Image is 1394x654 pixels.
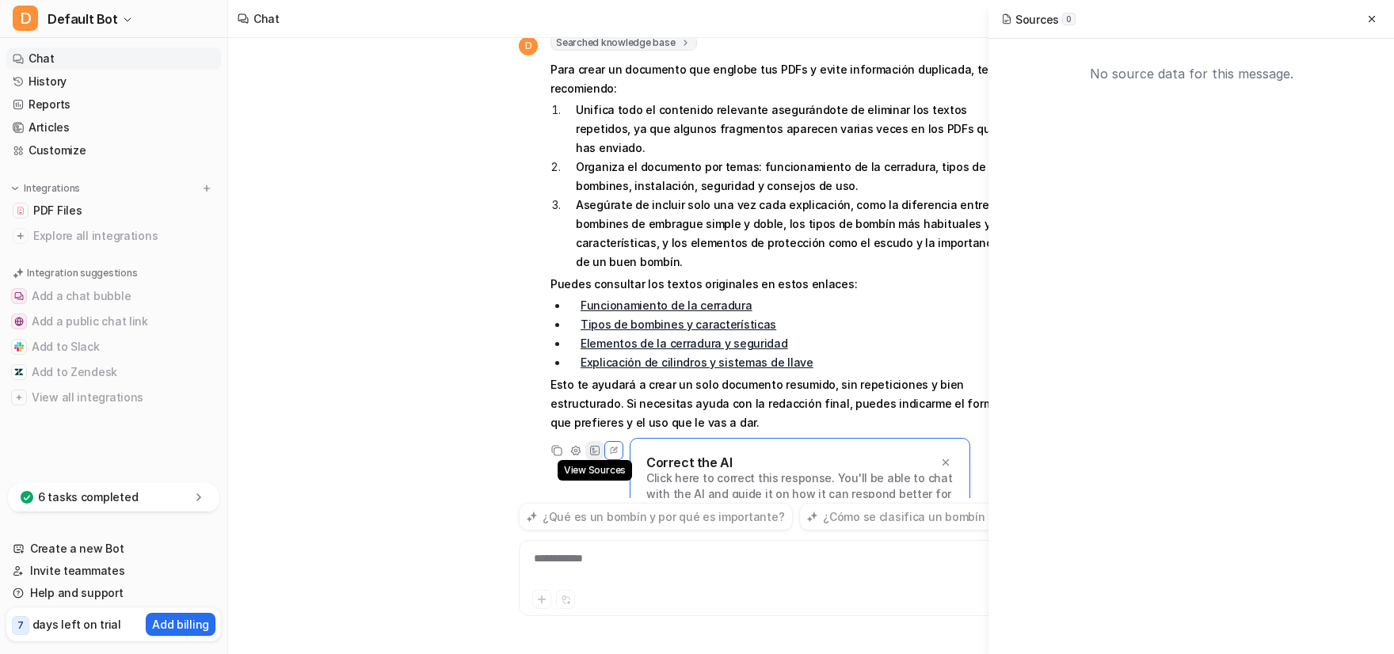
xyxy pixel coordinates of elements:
p: Click here to correct this response. You'll be able to chat with the AI and guide it on how it ca... [646,470,954,518]
a: Help and support [6,582,221,604]
button: Integrations [6,181,85,196]
p: Puedes consultar los textos originales en estos enlaces: [550,275,1014,294]
a: Create a new Bot [6,538,221,560]
p: 7 [17,618,24,633]
button: View all integrationsView all integrations [6,385,221,410]
li: Organiza el documento por temas: funcionamiento de la cerradura, tipos de bombines, instalación, ... [563,158,1014,196]
button: ¿Qué es un bombín y por qué es importante? [519,503,793,530]
a: Explore all integrations [6,225,221,247]
p: Integration suggestions [27,266,137,280]
li: Unifica todo el contenido relevante asegurándote de eliminar los textos repetidos, ya que algunos... [563,101,1014,158]
span: 0 [1062,13,1076,25]
img: Add a chat bubble [14,291,24,301]
img: explore all integrations [13,228,29,244]
img: Add to Zendesk [14,367,24,377]
span: PDF Files [33,203,82,219]
button: Add to ZendeskAdd to Zendesk [6,359,221,385]
p: Correct the AI [646,454,732,470]
button: ¿Cómo se clasifica un bombín según su medida? [799,503,1095,530]
img: Add a public chat link [14,317,24,326]
p: Add billing [152,616,209,633]
li: Asegúrate de incluir solo una vez cada explicación, como la diferencia entre bombines de embrague... [563,196,1014,272]
img: menu_add.svg [201,183,212,194]
div: Chat [253,10,280,27]
button: Add a chat bubbleAdd a chat bubble [6,283,221,309]
button: Add a public chat linkAdd a public chat link [6,309,221,334]
a: Funcionamiento de la cerradura [581,298,752,312]
button: Add billing [146,613,215,636]
p: days left on trial [32,616,121,633]
a: Reports [6,93,221,116]
div: No source data for this message. [1001,51,1381,96]
img: Add to Slack [14,342,24,352]
img: expand menu [10,183,21,194]
a: Explicación de cilindros y sistemas de llave [581,356,813,369]
p: Para crear un documento que englobe tus PDFs y evite información duplicada, te recomiendo: [550,60,1014,98]
a: Invite teammates [6,560,221,582]
span: D [13,6,38,31]
span: Searched knowledge base [550,35,697,51]
span: D [519,36,538,55]
p: Integrations [24,182,80,195]
h2: Sources [1001,11,1076,28]
p: 6 tasks completed [38,489,138,505]
a: Articles [6,116,221,139]
a: PDF FilesPDF Files [6,200,221,222]
a: Customize [6,139,221,162]
a: Tipos de bombines y características [581,317,776,331]
img: View all integrations [14,393,24,402]
a: Elementos de la cerradura y seguridad [581,337,788,350]
button: Add to SlackAdd to Slack [6,334,221,359]
a: History [6,70,221,93]
p: Esto te ayudará a crear un solo documento resumido, sin repeticiones y bien estructurado. Si nece... [550,375,1014,432]
span: View Sources [558,460,632,481]
span: Explore all integrations [33,223,215,249]
img: PDF Files [16,206,25,215]
span: Default Bot [48,8,118,30]
a: Chat [6,48,221,70]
